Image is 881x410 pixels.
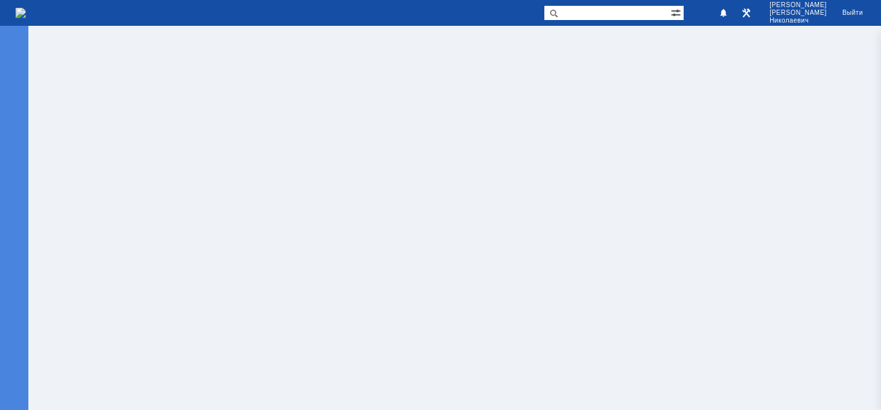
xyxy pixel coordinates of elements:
[15,8,26,18] a: Перейти на домашнюю страницу
[769,17,827,25] span: Николаевич
[15,8,26,18] img: logo
[769,9,827,17] span: [PERSON_NAME]
[671,6,684,18] span: Расширенный поиск
[738,5,754,21] a: Перейти в интерфейс администратора
[769,1,827,9] span: [PERSON_NAME]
